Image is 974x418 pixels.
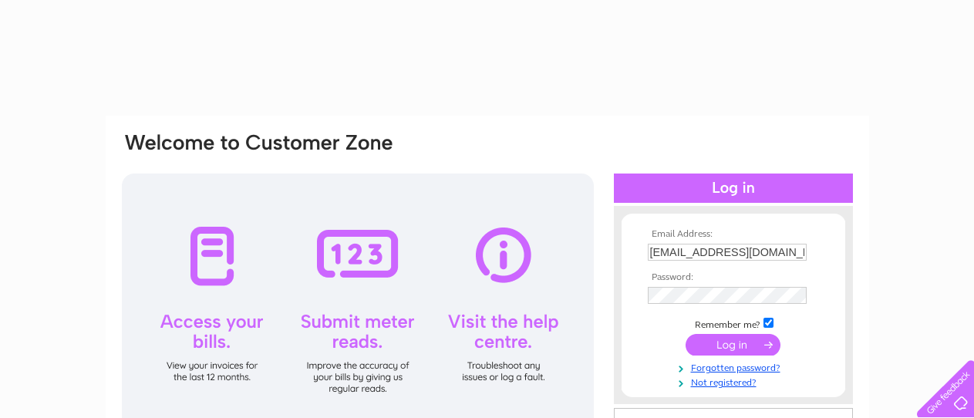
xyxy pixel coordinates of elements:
th: Password: [644,272,823,283]
th: Email Address: [644,229,823,240]
td: Remember me? [644,315,823,331]
input: Submit [686,334,780,356]
a: Not registered? [648,374,823,389]
a: Forgotten password? [648,359,823,374]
